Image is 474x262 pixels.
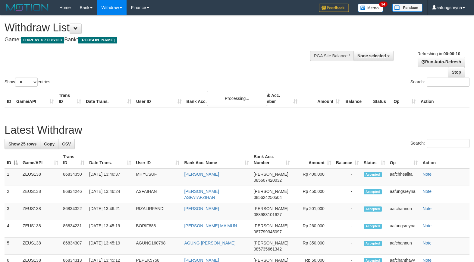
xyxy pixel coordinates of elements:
[5,168,20,186] td: 1
[133,220,182,238] td: BORIF888
[5,203,20,220] td: 3
[61,186,87,203] td: 86834246
[5,124,469,136] h1: Latest Withdraw
[61,220,87,238] td: 86834231
[422,223,432,228] a: Note
[20,203,61,220] td: ZEUS138
[418,90,469,107] th: Action
[388,220,420,238] td: aafungsreyna
[5,186,20,203] td: 2
[254,229,282,234] span: Copy 087799345097 to clipboard
[184,172,219,177] a: [PERSON_NAME]
[358,4,383,12] img: Button%20Memo.svg
[364,241,382,246] span: Accepted
[5,151,20,168] th: ID: activate to sort column descending
[14,90,56,107] th: Game/API
[61,238,87,255] td: 86834307
[443,51,460,56] strong: 00:00:10
[184,90,258,107] th: Bank Acc. Name
[40,139,58,149] a: Copy
[292,168,334,186] td: Rp 400,000
[391,90,418,107] th: Op
[56,90,83,107] th: Trans ID
[292,220,334,238] td: Rp 260,000
[334,151,361,168] th: Balance: activate to sort column ascending
[292,238,334,255] td: Rp 350,000
[5,22,310,34] h1: Withdraw List
[87,203,133,220] td: [DATE] 13:46:21
[334,220,361,238] td: -
[342,90,371,107] th: Balance
[334,203,361,220] td: -
[5,37,310,43] h4: Game: Bank:
[184,206,219,211] a: [PERSON_NAME]
[410,78,469,87] label: Search:
[257,90,300,107] th: Bank Acc. Number
[20,186,61,203] td: ZEUS138
[5,78,50,87] label: Show entries
[254,195,282,200] span: Copy 085624250504 to clipboard
[422,189,432,194] a: Note
[87,186,133,203] td: [DATE] 13:46:24
[134,90,184,107] th: User ID
[251,151,292,168] th: Bank Acc. Number: activate to sort column ascending
[334,238,361,255] td: -
[300,90,342,107] th: Amount
[422,241,432,245] a: Note
[388,186,420,203] td: aafungsreyna
[133,186,182,203] td: ASFAIHAN
[388,203,420,220] td: aafchannun
[388,168,420,186] td: aafchhealita
[319,4,349,12] img: Feedback.jpg
[78,37,117,43] span: [PERSON_NAME]
[364,172,382,177] span: Accepted
[254,241,288,245] span: [PERSON_NAME]
[292,203,334,220] td: Rp 201,000
[61,168,87,186] td: 86834350
[5,90,14,107] th: ID
[44,142,55,146] span: Copy
[15,78,38,87] select: Showentries
[364,189,382,194] span: Accepted
[334,186,361,203] td: -
[133,151,182,168] th: User ID: activate to sort column ascending
[5,238,20,255] td: 5
[182,151,251,168] th: Bank Acc. Name: activate to sort column ascending
[133,238,182,255] td: AGUNG160798
[310,51,353,61] div: PGA Site Balance /
[58,139,75,149] a: CSV
[20,168,61,186] td: ZEUS138
[357,53,386,58] span: None selected
[133,203,182,220] td: RIZALIRFANDI
[62,142,71,146] span: CSV
[83,90,134,107] th: Date Trans.
[427,139,469,148] input: Search:
[427,78,469,87] input: Search:
[292,186,334,203] td: Rp 450,000
[254,206,288,211] span: [PERSON_NAME]
[87,220,133,238] td: [DATE] 13:45:19
[184,189,219,200] a: [PERSON_NAME] ASFATAFZIHAN
[5,139,40,149] a: Show 25 rows
[5,220,20,238] td: 4
[410,139,469,148] label: Search:
[20,238,61,255] td: ZEUS138
[87,238,133,255] td: [DATE] 13:45:19
[254,223,288,228] span: [PERSON_NAME]
[133,168,182,186] td: MHYUSUF
[254,172,288,177] span: [PERSON_NAME]
[392,4,422,12] img: panduan.png
[87,151,133,168] th: Date Trans.: activate to sort column ascending
[448,67,465,77] a: Stop
[254,178,282,183] span: Copy 085607420032 to clipboard
[20,151,61,168] th: Game/API: activate to sort column ascending
[184,241,235,245] a: AGUNG [PERSON_NAME]
[87,168,133,186] td: [DATE] 13:46:37
[254,189,288,194] span: [PERSON_NAME]
[254,212,282,217] span: Copy 088983101627 to clipboard
[207,91,267,106] div: Processing...
[61,151,87,168] th: Trans ID: activate to sort column ascending
[361,151,388,168] th: Status: activate to sort column ascending
[21,37,64,43] span: OXPLAY > ZEUS138
[5,3,50,12] img: MOTION_logo.png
